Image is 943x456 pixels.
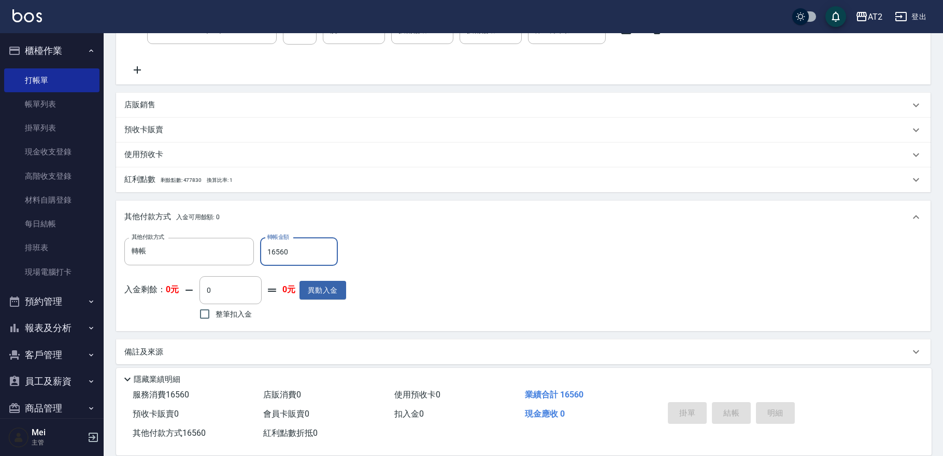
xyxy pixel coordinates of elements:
[176,213,220,221] span: 入金可用餘額: 0
[4,188,99,212] a: 材料自購登錄
[124,174,233,186] p: 紅利點數
[4,341,99,368] button: 客戶管理
[4,315,99,341] button: 報表及分析
[216,309,252,320] span: 整筆扣入金
[166,284,179,294] strong: 0元
[116,339,931,364] div: 備註及來源
[4,395,99,422] button: 商品管理
[4,116,99,140] a: 掛單列表
[394,409,424,419] span: 扣入金 0
[116,167,931,192] div: 紅利點數剩餘點數: 477830換算比率: 1
[161,177,202,183] span: 剩餘點數: 477830
[394,390,440,400] span: 使用預收卡 0
[134,374,180,385] p: 隱藏業績明細
[207,177,233,183] span: 換算比率: 1
[525,390,583,400] span: 業績合計 16560
[4,236,99,260] a: 排班表
[124,284,179,295] p: 入金剩餘：
[825,6,846,27] button: save
[32,438,84,447] p: 主管
[851,6,887,27] button: AT2
[4,164,99,188] a: 高階收支登錄
[299,281,346,300] button: 異動入金
[116,142,931,167] div: 使用預收卡
[267,233,289,241] label: 轉帳金額
[116,93,931,118] div: 店販銷售
[133,390,189,400] span: 服務消費 16560
[4,288,99,315] button: 預約管理
[124,124,163,135] p: 預收卡販賣
[4,140,99,164] a: 現金收支登錄
[263,390,301,400] span: 店販消費 0
[4,368,99,395] button: 員工及薪資
[133,428,206,438] span: 其他付款方式 16560
[32,427,84,438] h5: Mei
[4,68,99,92] a: 打帳單
[525,409,565,419] span: 現金應收 0
[12,9,42,22] img: Logo
[4,37,99,64] button: 櫃檯作業
[8,427,29,448] img: Person
[263,409,309,419] span: 會員卡販賣 0
[4,92,99,116] a: 帳單列表
[124,99,155,110] p: 店販銷售
[116,201,931,234] div: 其他付款方式入金可用餘額: 0
[124,347,163,358] p: 備註及來源
[4,212,99,236] a: 每日結帳
[116,118,931,142] div: 預收卡販賣
[4,260,99,284] a: 現場電腦打卡
[263,428,318,438] span: 紅利點數折抵 0
[868,10,882,23] div: AT2
[124,149,163,160] p: 使用預收卡
[891,7,931,26] button: 登出
[124,211,220,223] p: 其他付款方式
[133,409,179,419] span: 預收卡販賣 0
[132,233,164,241] label: 其他付款方式
[282,284,295,295] strong: 0元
